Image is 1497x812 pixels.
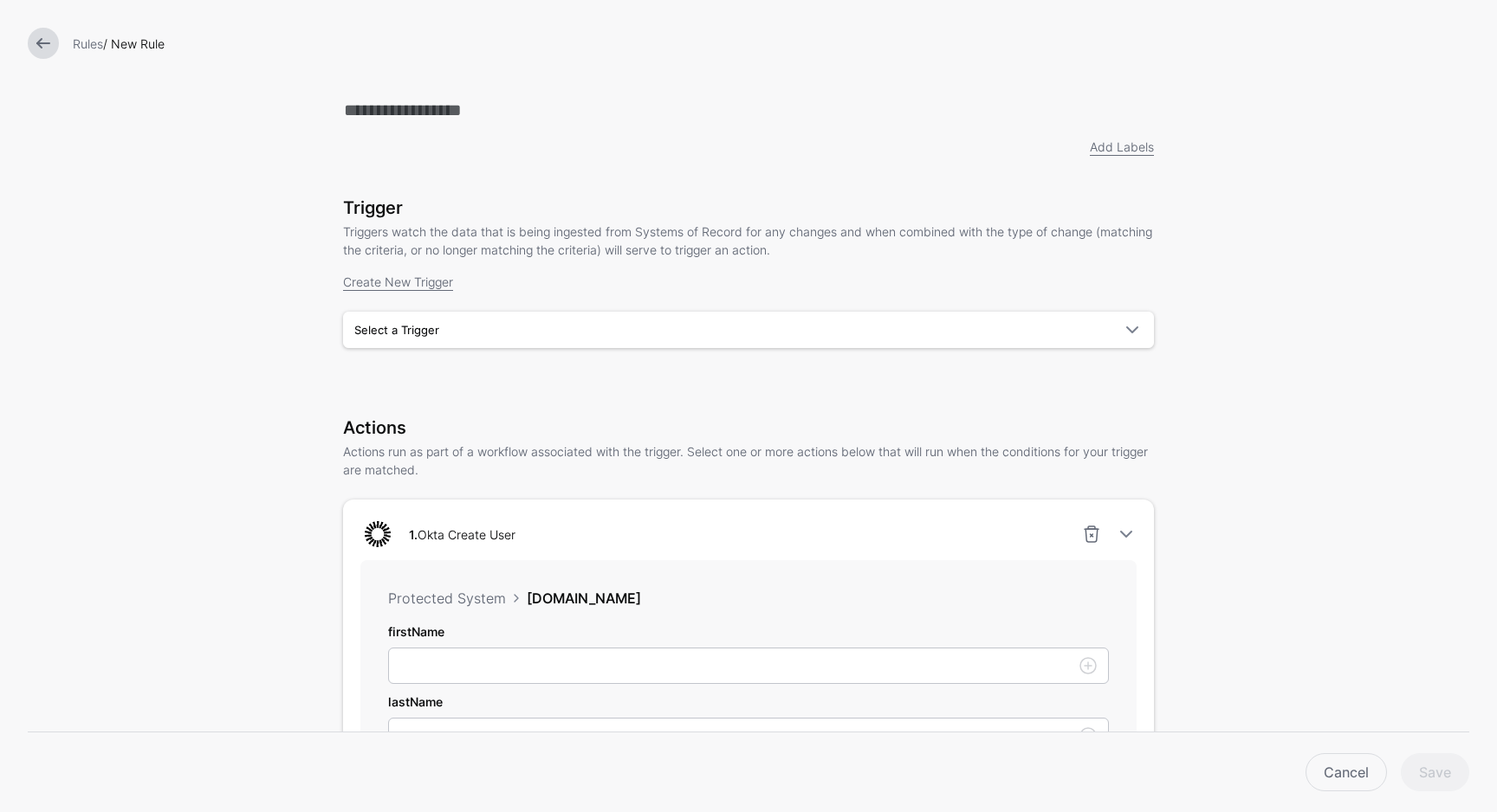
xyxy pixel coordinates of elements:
label: lastName [388,693,443,711]
img: svg+xml;base64,PHN2ZyB3aWR0aD0iNjQiIGhlaWdodD0iNjQiIHZpZXdCb3g9IjAgMCA2NCA2NCIgZmlsbD0ibm9uZSIgeG... [360,517,395,551]
a: Create New Trigger [343,274,453,289]
span: Protected System [388,590,506,607]
h3: Actions [343,417,1154,438]
p: Actions run as part of a workflow associated with the trigger. Select one or more actions below t... [343,442,1154,479]
span: [DOMAIN_NAME] [527,590,641,607]
a: Rules [73,36,103,51]
label: firstName [388,622,444,641]
div: / New Rule [66,35,1476,53]
a: Add Labels [1090,139,1154,154]
p: Triggers watch the data that is being ingested from Systems of Record for any changes and when co... [343,222,1154,259]
span: Select a Trigger [354,323,439,337]
h3: Trigger [343,197,1154,218]
strong: 1. [409,527,418,542]
a: Cancel [1306,753,1387,791]
div: Okta Create User [402,525,522,544]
